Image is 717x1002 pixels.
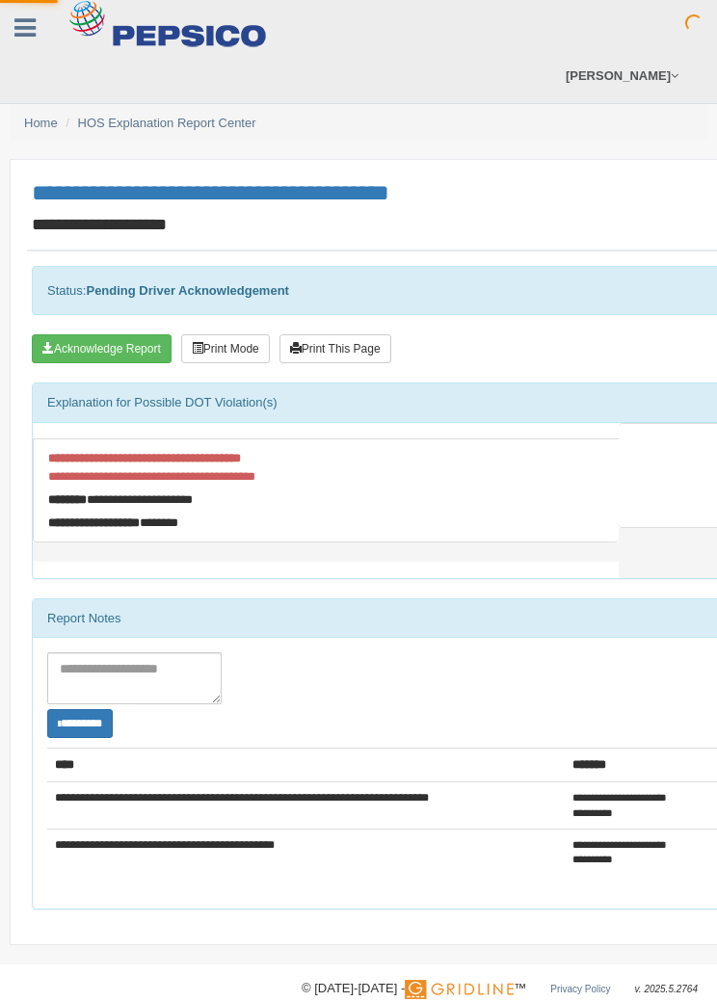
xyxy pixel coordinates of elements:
img: Gridline [405,980,514,999]
span: v. 2025.5.2764 [635,984,698,994]
button: Change Filter Options [47,709,113,738]
a: HOS Explanation Report Center [78,116,256,130]
button: Print This Page [279,334,391,363]
a: Privacy Policy [550,984,610,994]
button: Print Mode [181,334,270,363]
a: Home [24,116,58,130]
button: Acknowledge Receipt [32,334,172,363]
a: [PERSON_NAME] [556,48,688,103]
div: © [DATE]-[DATE] - ™ [302,979,698,999]
strong: Pending Driver Acknowledgement [86,283,288,298]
